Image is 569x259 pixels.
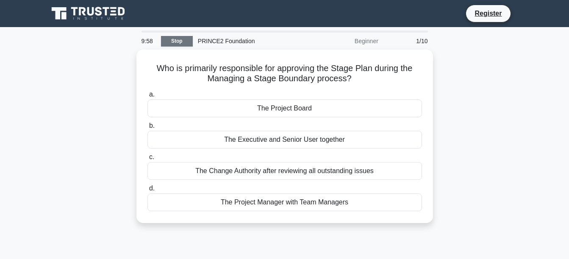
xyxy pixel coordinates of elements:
[147,131,422,149] div: The Executive and Senior User together
[149,185,155,192] span: d.
[147,162,422,180] div: The Change Authority after reviewing all outstanding issues
[147,63,423,84] h5: Who is primarily responsible for approving the Stage Plan during the Managing a Stage Boundary pr...
[193,33,309,50] div: PRINCE2 Foundation
[149,122,155,129] span: b.
[383,33,433,50] div: 1/10
[469,8,507,19] a: Register
[147,193,422,211] div: The Project Manager with Team Managers
[161,36,193,47] a: Stop
[149,91,155,98] span: a.
[309,33,383,50] div: Beginner
[147,99,422,117] div: The Project Board
[149,153,154,160] span: c.
[136,33,161,50] div: 9:58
